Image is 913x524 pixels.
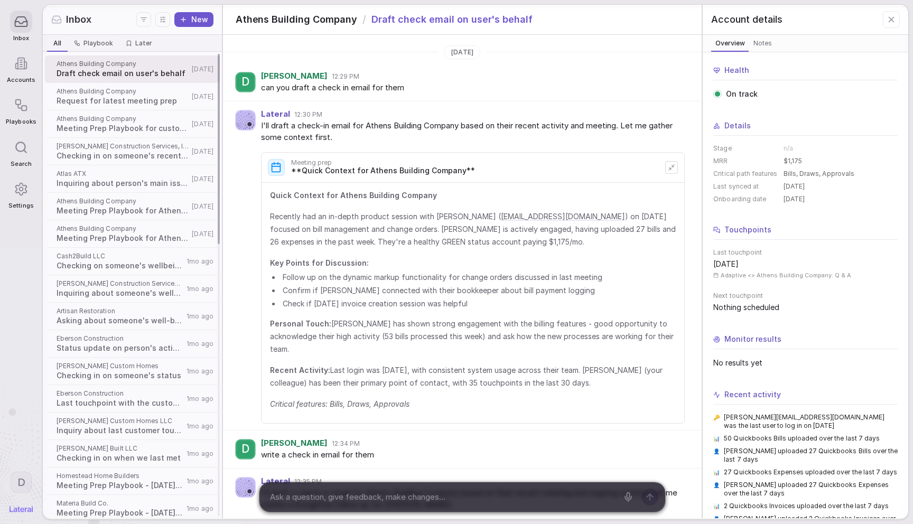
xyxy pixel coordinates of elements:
[784,144,793,153] span: n/a
[45,83,220,110] a: Athens Building CompanyRequest for latest meeting prep[DATE]
[45,220,220,248] a: Athens Building CompanyMeeting Prep Playbook for Athens Building Company[DATE]
[45,248,220,275] a: Cash2Build LLCChecking on someone's wellbeing and main issue1mo ago
[784,182,805,191] span: [DATE]
[713,481,720,498] span: 👤
[294,110,322,119] span: 12:30 PM
[136,12,151,27] button: Filters
[11,161,32,167] span: Search
[45,55,220,83] a: Athens Building CompanyDraft check email on user's behalf[DATE]
[45,303,220,330] a: Artisan RestorationAsking about someone's well-being1mo ago
[45,275,220,303] a: [PERSON_NAME] Construction Services, Inc.Inquiring about someone's well-being and status1mo ago
[187,285,213,293] span: 1mo ago
[261,82,685,94] span: can you draft a check in email for them
[57,425,183,436] span: Inquiry about last customer touchpoint
[713,414,720,430] span: 🔑
[724,120,751,131] span: Details
[57,499,183,508] span: Materia Build Co.
[57,170,189,178] span: Atlas ATX
[57,508,183,518] span: Meeting Prep Playbook - [DATE] 10:16
[57,115,189,123] span: Athens Building Company
[192,92,213,101] span: [DATE]
[270,399,409,408] em: Critical features: Bills, Draws, Approvals
[724,434,879,443] span: 50 Quickbooks Bills uploaded over the last 7 days
[187,504,213,513] span: 1mo ago
[45,193,220,220] a: Athens Building CompanyMeeting Prep Playbook for Athens Building Company[DATE]
[713,469,720,476] span: 📊
[261,72,328,81] span: [PERSON_NAME]
[724,389,781,400] span: Recent activity
[332,72,359,81] span: 12:29 PM
[241,75,249,89] span: D
[294,478,322,486] span: 12:35 PM
[711,13,782,26] span: Account details
[57,205,189,216] span: Meeting Prep Playbook for Athens Building Company
[724,65,749,76] span: Health
[45,110,220,138] a: Athens Building CompanyMeeting Prep Playbook for customer Athens Building Company[DATE]
[187,450,213,458] span: 1mo ago
[6,47,36,89] a: Accounts
[724,468,897,476] span: 27 Quickbooks Expenses uploaded over the last 7 days
[192,147,213,156] span: [DATE]
[57,417,183,425] span: [PERSON_NAME] Custom Homes LLC
[187,422,213,431] span: 1mo ago
[713,292,898,300] span: Next touchpoint
[6,89,36,130] a: Playbooks
[57,197,189,205] span: Athens Building Company
[236,13,357,26] span: Athens Building Company
[724,413,898,430] span: [PERSON_NAME][EMAIL_ADDRESS][DOMAIN_NAME] was the last user to log in on [DATE]
[713,358,898,368] span: No results yet
[17,475,25,489] span: D
[45,385,220,413] a: Eberson ConstructionLast touchpoint with the customer1mo ago
[192,65,213,73] span: [DATE]
[45,495,220,522] a: Materia Build Co.Meeting Prep Playbook - [DATE] 10:161mo ago
[53,39,61,48] span: All
[6,118,36,125] span: Playbooks
[174,12,213,27] button: New thread
[451,48,473,57] span: [DATE]
[57,315,183,326] span: Asking about someone's well-being
[45,138,220,165] a: [PERSON_NAME] Construction Services, Inc.Checking in on someone's recent activities[DATE]
[57,398,183,408] span: Last touchpoint with the customer
[784,157,802,165] span: $1,175
[281,272,676,283] li: Follow up on the dynamic markup functionality for change orders discussed in last meeting
[57,444,183,453] span: [PERSON_NAME] Built LLC
[57,252,183,260] span: Cash2Build LLC
[8,202,33,209] span: Settings
[261,110,290,119] span: Lateral
[270,191,437,200] strong: Quick Context for Athens Building Company
[270,366,330,375] strong: Recent Activity:
[57,389,183,398] span: Eberson Construction
[187,312,213,321] span: 1mo ago
[713,157,777,165] dt: MRR
[291,159,475,166] span: Meeting prep
[57,233,189,244] span: Meeting Prep Playbook for Athens Building Company
[57,307,183,315] span: Artisan Restoration
[236,110,255,130] img: Agent avatar
[57,151,189,161] span: Checking in on someone's recent activities
[187,257,213,266] span: 1mo ago
[187,340,213,348] span: 1mo ago
[187,395,213,403] span: 1mo ago
[261,439,328,448] span: [PERSON_NAME]
[724,334,781,344] span: Monitor results
[57,279,183,288] span: [PERSON_NAME] Construction Services, Inc.
[726,89,758,99] span: On track
[724,502,889,510] span: 2 Quickbooks Invoices uploaded over the last 7 days
[713,259,739,269] span: [DATE]
[713,248,898,257] span: Last touchpoint
[57,142,189,151] span: [PERSON_NAME] Construction Services, Inc.
[713,502,720,510] span: 📊
[713,302,898,313] span: Nothing scheduled
[45,330,220,358] a: Eberson ConstructionStatus update on person's activities1mo ago
[45,358,220,385] a: [PERSON_NAME] Custom HomesChecking in on someone's status1mo ago
[155,12,170,27] button: Display settings
[57,96,189,106] span: Request for latest meeting prep
[192,202,213,211] span: [DATE]
[187,367,213,376] span: 1mo ago
[57,68,189,79] span: Draft check email on user's behalf
[10,506,33,512] img: Lateral
[784,195,805,203] span: [DATE]
[270,317,676,355] span: [PERSON_NAME] has shown strong engagement with the billing features - good opportunity to acknowl...
[57,87,189,96] span: Athens Building Company
[83,39,113,48] span: Playbook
